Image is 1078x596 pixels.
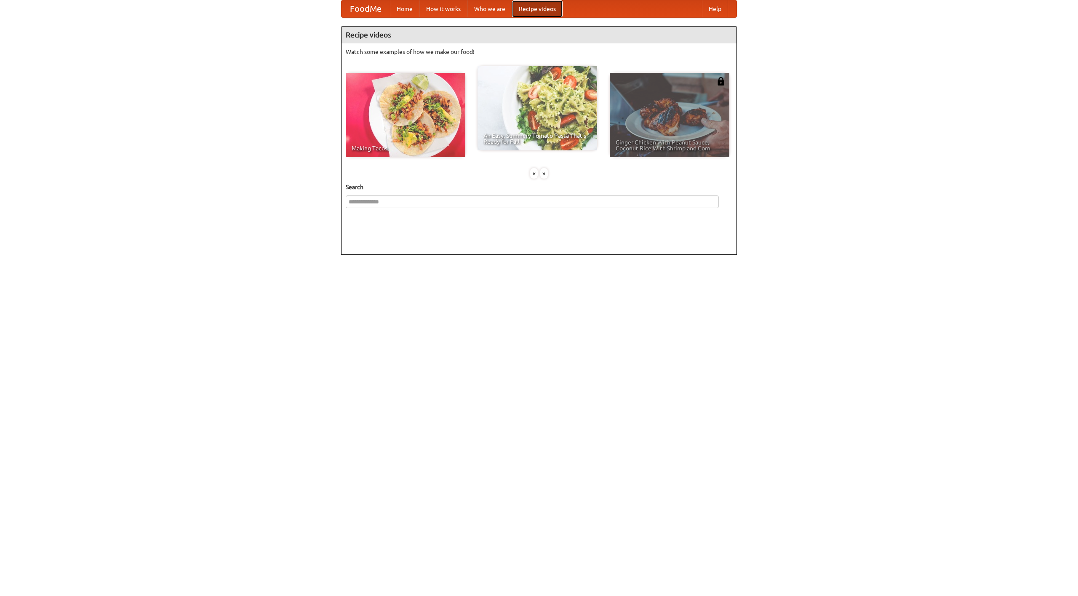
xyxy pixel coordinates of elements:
div: » [540,168,548,179]
a: Recipe videos [512,0,563,17]
img: 483408.png [717,77,725,86]
h4: Recipe videos [342,27,736,43]
a: Help [702,0,728,17]
span: Making Tacos [352,145,459,151]
div: « [530,168,538,179]
a: An Easy, Summery Tomato Pasta That's Ready for Fall [478,66,597,150]
h5: Search [346,183,732,191]
a: How it works [419,0,467,17]
a: Making Tacos [346,73,465,157]
a: FoodMe [342,0,390,17]
span: An Easy, Summery Tomato Pasta That's Ready for Fall [483,133,591,144]
a: Who we are [467,0,512,17]
a: Home [390,0,419,17]
p: Watch some examples of how we make our food! [346,48,732,56]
